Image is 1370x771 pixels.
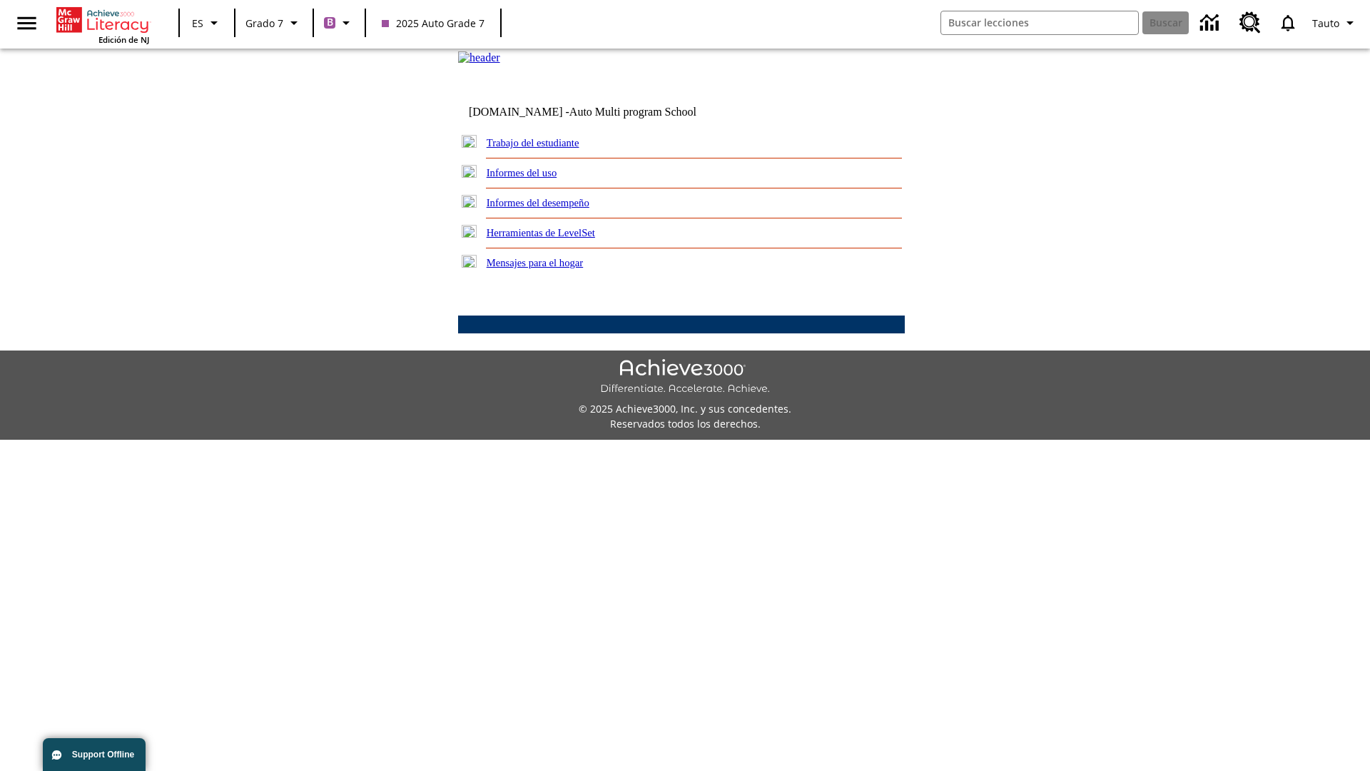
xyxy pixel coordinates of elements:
div: Portada [56,4,149,45]
span: 2025 Auto Grade 7 [382,16,484,31]
span: Support Offline [72,750,134,760]
a: Mensajes para el hogar [487,257,584,268]
button: Perfil/Configuración [1306,10,1364,36]
span: B [327,14,333,31]
span: Grado 7 [245,16,283,31]
span: Tauto [1312,16,1339,31]
img: plus.gif [462,225,477,238]
nobr: Auto Multi program School [569,106,696,118]
img: header [458,51,500,64]
img: plus.gif [462,135,477,148]
a: Notificaciones [1269,4,1306,41]
td: [DOMAIN_NAME] - [469,106,731,119]
button: Grado: Grado 7, Elige un grado [240,10,308,36]
button: Abrir el menú lateral [6,2,48,44]
img: Achieve3000 Differentiate Accelerate Achieve [600,359,770,395]
a: Informes del desempeño [487,197,589,208]
a: Trabajo del estudiante [487,137,579,148]
span: Edición de NJ [98,34,149,45]
a: Centro de recursos, Se abrirá en una pestaña nueva. [1231,4,1269,42]
button: Lenguaje: ES, Selecciona un idioma [184,10,230,36]
span: ES [192,16,203,31]
img: plus.gif [462,195,477,208]
img: plus.gif [462,165,477,178]
a: Informes del uso [487,167,557,178]
button: Support Offline [43,738,146,771]
button: Boost El color de la clase es morado/púrpura. Cambiar el color de la clase. [318,10,360,36]
a: Herramientas de LevelSet [487,227,595,238]
input: Buscar campo [941,11,1138,34]
img: plus.gif [462,255,477,268]
a: Centro de información [1192,4,1231,43]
